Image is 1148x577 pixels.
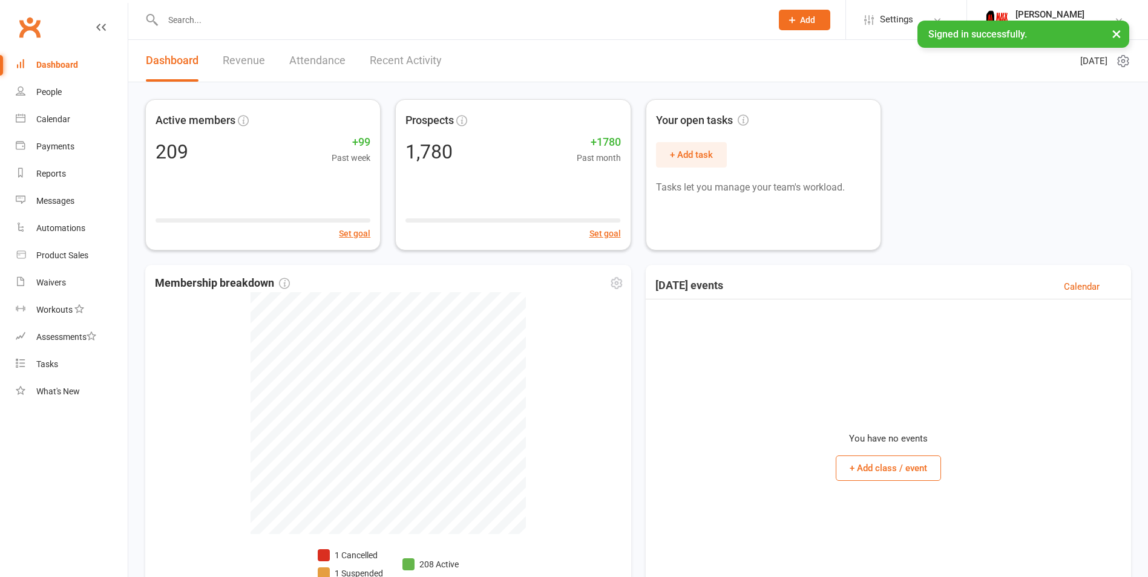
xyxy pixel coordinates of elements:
[836,455,941,481] button: + Add class / event
[16,79,128,106] a: People
[402,558,459,571] li: 208 Active
[155,275,290,292] span: Membership breakdown
[16,242,128,269] a: Product Sales
[16,51,128,79] a: Dashboard
[332,134,370,151] span: +99
[405,142,453,161] div: 1,780
[36,169,66,178] div: Reports
[36,114,70,124] div: Calendar
[36,278,66,287] div: Waivers
[36,332,96,342] div: Assessments
[156,112,235,129] span: Active members
[656,180,871,195] p: Tasks let you manage your team's workload.
[332,151,370,165] span: Past week
[16,187,128,215] a: Messages
[223,40,265,82] a: Revenue
[36,142,74,151] div: Payments
[15,12,45,42] a: Clubworx
[36,305,73,315] div: Workouts
[16,106,128,133] a: Calendar
[36,196,74,206] div: Messages
[656,142,727,168] button: + Add task
[370,40,442,82] a: Recent Activity
[156,142,188,161] div: 209
[16,269,128,296] a: Waivers
[16,351,128,378] a: Tasks
[36,359,58,369] div: Tasks
[16,215,128,242] a: Automations
[880,6,913,33] span: Settings
[1015,9,1084,20] div: [PERSON_NAME]
[36,87,62,97] div: People
[928,28,1027,40] span: Signed in successfully.
[655,279,723,294] h3: [DATE] events
[36,60,78,70] div: Dashboard
[318,549,383,562] li: 1 Cancelled
[405,112,454,129] span: Prospects
[36,223,85,233] div: Automations
[779,10,830,30] button: Add
[1080,54,1107,68] span: [DATE]
[146,40,198,82] a: Dashboard
[289,40,346,82] a: Attendance
[159,11,763,28] input: Search...
[577,151,621,165] span: Past month
[800,15,815,25] span: Add
[1064,279,1100,294] a: Calendar
[16,324,128,351] a: Assessments
[16,378,128,405] a: What's New
[36,250,88,260] div: Product Sales
[16,296,128,324] a: Workouts
[849,431,928,446] p: You have no events
[16,133,128,160] a: Payments
[339,227,370,240] button: Set goal
[577,134,621,151] span: +1780
[656,112,749,129] span: Your open tasks
[1106,21,1127,47] button: ×
[985,8,1009,32] img: thumb_image1759205071.png
[1015,20,1084,31] div: Maax Fitness
[36,386,80,396] div: What's New
[589,227,621,240] button: Set goal
[16,160,128,187] a: Reports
